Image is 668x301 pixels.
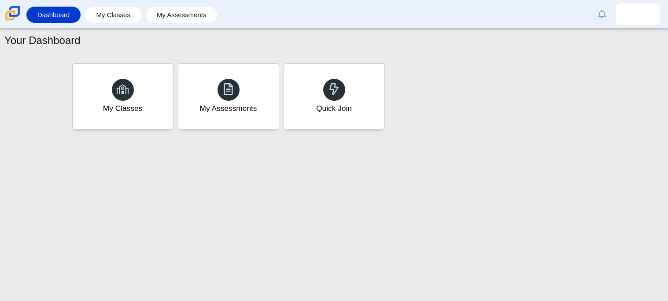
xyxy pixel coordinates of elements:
a: semiyah.harris.EmtYVw [616,4,660,25]
a: My Assessments [178,63,279,129]
h1: Your Dashboard [4,33,81,48]
a: My Assessments [150,7,213,23]
div: My Assessments [200,103,257,114]
a: Dashboard [31,7,76,23]
a: My Classes [89,7,137,23]
div: Quick Join [316,103,352,114]
div: My Classes [103,103,143,114]
a: Alerts [592,4,612,24]
img: semiyah.harris.EmtYVw [631,7,645,21]
a: Quick Join [284,63,385,129]
a: Carmen School of Science & Technology [4,16,22,24]
img: Carmen School of Science & Technology [4,4,22,22]
a: My Classes [72,63,173,129]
